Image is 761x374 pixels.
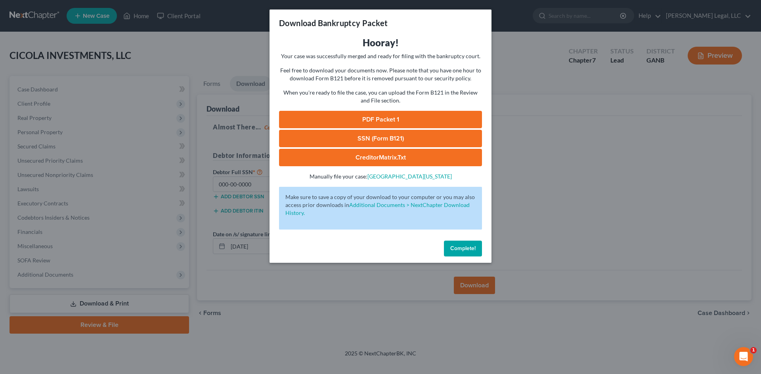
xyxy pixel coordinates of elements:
[279,111,482,128] a: PDF Packet 1
[367,173,452,180] a: [GEOGRAPHIC_DATA][US_STATE]
[279,89,482,104] p: When you're ready to file the case, you can upload the Form B121 in the Review and File section.
[279,17,388,28] h3: Download Bankruptcy Packet
[279,130,482,147] a: SSN (Form B121)
[450,245,476,252] span: Complete!
[279,36,482,49] h3: Hooray!
[285,201,470,216] a: Additional Documents > NextChapter Download History.
[734,347,753,366] iframe: Intercom live chat
[285,193,476,217] p: Make sure to save a copy of your download to your computer or you may also access prior downloads in
[279,52,482,60] p: Your case was successfully merged and ready for filing with the bankruptcy court.
[750,347,757,353] span: 1
[444,241,482,256] button: Complete!
[279,149,482,166] a: CreditorMatrix.txt
[279,66,482,82] p: Feel free to download your documents now. Please note that you have one hour to download Form B12...
[279,173,482,180] p: Manually file your case:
